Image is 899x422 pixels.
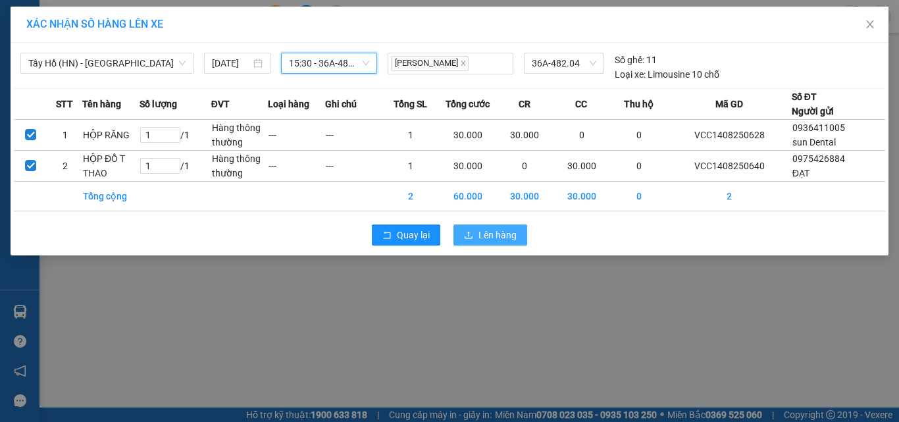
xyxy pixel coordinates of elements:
span: Tên hàng [82,97,121,111]
span: rollback [382,230,392,241]
td: 1 [382,120,440,151]
span: Tổng cước [446,97,490,111]
span: 15:30 - 36A-482.04 [289,53,370,73]
td: Hàng thông thường [211,120,269,151]
td: 1 [382,151,440,182]
span: ĐẠT [792,168,809,178]
span: Loại hàng [268,97,309,111]
td: 30.000 [496,182,553,211]
td: 2 [48,151,82,182]
span: VP gửi: [14,76,137,90]
td: 30.000 [496,120,553,151]
button: Close [852,7,888,43]
span: Quay lại [397,228,430,242]
td: --- [325,120,382,151]
td: / 1 [140,120,211,151]
div: 11 [615,53,657,67]
div: Số ĐT Người gửi [792,90,834,119]
strong: PHIẾU GỬI HÀNG [132,28,238,42]
td: 30.000 [439,151,496,182]
td: 0 [610,151,667,182]
span: Lên hàng [478,228,517,242]
strong: : [DOMAIN_NAME] [126,57,243,70]
td: / 1 [140,151,211,182]
span: 64 Võ Chí Công [54,76,138,90]
td: 0 [610,182,667,211]
span: upload [464,230,473,241]
td: VCC1408250628 [667,120,792,151]
td: 0 [610,120,667,151]
td: 0 [496,151,553,182]
span: Số lượng [140,97,177,111]
span: Loại xe: [615,67,646,82]
td: 30.000 [553,182,611,211]
td: Tổng cộng [82,182,140,211]
span: close [865,19,875,30]
td: 2 [382,182,440,211]
span: 0936411005 [792,122,845,133]
span: close [460,60,467,66]
input: 14/08/2025 [212,56,250,70]
span: Mã GD [715,97,743,111]
td: 0 [553,120,611,151]
img: logo [9,13,64,68]
button: rollbackQuay lại [372,224,440,246]
span: CC [575,97,587,111]
td: 1 [48,120,82,151]
td: --- [268,120,325,151]
span: Ghi chú [325,97,357,111]
td: --- [325,151,382,182]
strong: CÔNG TY TNHH VĨNH QUANG [95,12,274,26]
span: Thu hộ [624,97,654,111]
td: 30.000 [439,120,496,151]
td: --- [268,151,325,182]
strong: Người gửi: [13,96,54,106]
td: 2 [667,182,792,211]
span: 0975426884 [792,153,845,164]
td: 60.000 [439,182,496,211]
span: XÁC NHẬN SỐ HÀNG LÊN XE [26,18,163,30]
span: sun Dental [57,96,97,106]
span: ĐVT [211,97,230,111]
td: Hàng thông thường [211,151,269,182]
strong: Hotline : 0889 23 23 23 [141,45,227,55]
td: 30.000 [553,151,611,182]
span: Tây Hồ (HN) - Thanh Hóa [28,53,186,73]
td: VCC1408250640 [667,151,792,182]
button: uploadLên hàng [453,224,527,246]
td: HỘP ĐỒ T THAO [82,151,140,182]
span: STT [56,97,73,111]
span: Tổng SL [394,97,427,111]
span: Website [126,59,157,69]
span: Số ghế: [615,53,644,67]
div: Limousine 10 chỗ [615,67,719,82]
span: sun Dental [792,137,836,147]
span: CR [519,97,530,111]
span: 36A-482.04 [532,53,596,73]
span: [PERSON_NAME] [391,56,469,71]
td: HỘP RĂNG [82,120,140,151]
